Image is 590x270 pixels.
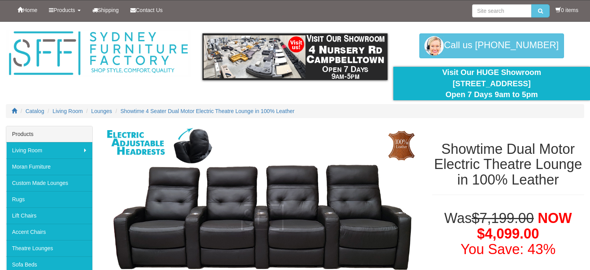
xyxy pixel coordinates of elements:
[54,7,75,13] span: Products
[98,7,119,13] span: Shipping
[87,0,125,20] a: Shipping
[472,4,531,17] input: Site search
[91,108,112,114] a: Lounges
[6,207,92,224] a: Lift Chairs
[399,67,584,100] div: Visit Our HUGE Showroom [STREET_ADDRESS] Open 7 Days 9am to 5pm
[477,210,572,242] span: NOW $4,099.00
[6,159,92,175] a: Moran Furniture
[23,7,37,13] span: Home
[136,7,163,13] span: Contact Us
[6,191,92,207] a: Rugs
[6,175,92,191] a: Custom Made Lounges
[202,33,388,80] img: showroom.gif
[460,241,555,257] font: You Save: 43%
[6,224,92,240] a: Accent Chairs
[6,240,92,256] a: Theatre Lounges
[53,108,83,114] a: Living Room
[472,210,534,226] del: $7,199.00
[432,211,585,257] h1: Was
[6,142,92,159] a: Living Room
[26,108,44,114] a: Catalog
[555,6,578,14] li: 0 items
[121,108,295,114] a: Showtime 4 Seater Dual Motor Electric Theatre Lounge in 100% Leather
[43,0,86,20] a: Products
[6,126,92,142] div: Products
[125,0,168,20] a: Contact Us
[6,30,191,77] img: Sydney Furniture Factory
[12,0,43,20] a: Home
[432,141,585,188] h1: Showtime Dual Motor Electric Theatre Lounge in 100% Leather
